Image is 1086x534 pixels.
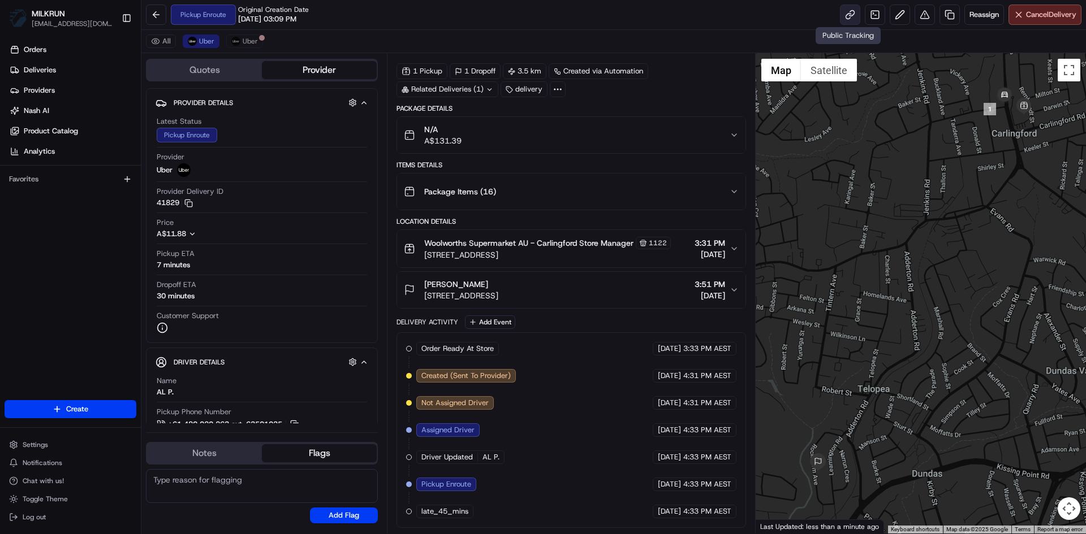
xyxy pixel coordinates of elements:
span: Nash AI [24,106,49,116]
a: Deliveries [5,61,141,79]
div: Last Updated: less than a minute ago [756,519,884,533]
span: Created (Sent To Provider) [421,371,511,381]
a: Created via Automation [549,63,648,79]
button: CancelDelivery [1009,5,1081,25]
button: Uber [226,34,263,48]
div: Favorites [5,170,136,188]
span: Notifications [23,458,62,467]
img: Google [759,519,796,533]
div: 1 Pickup [397,63,447,79]
span: late_45_mins [421,506,468,516]
span: A$11.88 [157,229,186,238]
div: Related Deliveries (1) [397,81,498,97]
span: Customer Support [157,311,219,321]
span: Original Creation Date [238,5,309,14]
span: [PERSON_NAME] [424,279,488,290]
button: Provider Details [156,93,368,112]
div: AL P. [157,387,174,397]
span: Dropoff ETA [157,280,196,290]
span: Provider Delivery ID [157,186,223,197]
button: Flags [262,444,377,462]
a: Open this area in Google Maps (opens a new window) [759,519,796,533]
button: Notes [147,444,262,462]
span: Toggle Theme [23,494,68,503]
span: +61 480 020 263 ext. 63501035 [168,419,282,429]
a: Providers [5,81,141,99]
span: 4:33 PM AEST [683,452,731,462]
span: Driver Updated [421,452,473,462]
span: 3:33 PM AEST [683,344,731,354]
div: 1 [984,103,996,115]
button: Toggle fullscreen view [1058,59,1080,81]
span: [DATE] [658,371,681,381]
span: [DATE] [695,290,725,301]
span: Latest Status [157,116,201,127]
span: Analytics [24,146,55,157]
span: Chat with us! [23,476,64,485]
span: Reassign [969,10,999,20]
span: Product Catalog [24,126,78,136]
a: Nash AI [5,102,141,120]
img: uber-new-logo.jpeg [188,37,197,46]
a: Report a map error [1037,526,1083,532]
button: Toggle Theme [5,491,136,507]
img: MILKRUN [9,9,27,27]
button: Log out [5,509,136,525]
span: 4:33 PM AEST [683,425,731,435]
span: [DATE] [658,479,681,489]
span: Orders [24,45,46,55]
div: 7 minutes [157,260,190,270]
a: Analytics [5,142,141,160]
div: Public Tracking [816,27,881,44]
button: MILKRUNMILKRUN[EMAIL_ADDRESS][DOMAIN_NAME] [5,5,117,32]
span: Driver Details [174,358,225,367]
button: [EMAIL_ADDRESS][DOMAIN_NAME] [32,19,113,28]
button: Driver Details [156,353,368,371]
div: Delivery Activity [397,318,458,327]
button: Woolworths Supermarket AU - Carlingford Store Manager1122[STREET_ADDRESS]3:31 PM[DATE] [397,230,745,267]
button: Show street map [761,59,801,81]
button: Reassign [964,5,1004,25]
span: 1122 [649,238,667,248]
button: +61 480 020 263 ext. 63501035 [157,418,301,431]
span: Provider Details [174,98,233,107]
span: [DATE] [658,398,681,408]
button: Notifications [5,455,136,471]
span: [DATE] [658,506,681,516]
button: Keyboard shortcuts [891,526,940,533]
img: uber-new-logo.jpeg [231,37,240,46]
span: 3:51 PM [695,279,725,290]
button: Settings [5,437,136,453]
span: 4:31 PM AEST [683,371,731,381]
span: Pickup ETA [157,249,195,259]
button: [PERSON_NAME][STREET_ADDRESS]3:51 PM[DATE] [397,272,745,308]
button: Create [5,400,136,418]
span: 4:31 PM AEST [683,398,731,408]
span: Settings [23,440,48,449]
button: Chat with us! [5,473,136,489]
span: Deliveries [24,65,56,75]
span: Create [66,404,88,414]
span: Pickup Enroute [421,479,471,489]
span: Price [157,218,174,228]
span: MILKRUN [32,8,65,19]
button: Package Items (16) [397,173,745,210]
a: Orders [5,41,141,59]
div: 2 [993,84,1016,107]
span: [DATE] [658,452,681,462]
span: [DATE] [658,344,681,354]
span: [DATE] [658,425,681,435]
span: 4:33 PM AEST [683,506,731,516]
span: [STREET_ADDRESS] [424,249,671,261]
button: Add Event [465,315,515,329]
span: Woolworths Supermarket AU - Carlingford Store Manager [424,237,633,249]
span: 3:31 PM [695,237,725,249]
button: A$11.88 [157,229,256,239]
span: Log out [23,513,46,522]
button: N/AA$131.39 [397,117,745,153]
span: Order Ready At Store [421,344,494,354]
span: Assigned Driver [421,425,475,435]
span: Uber [199,37,214,46]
